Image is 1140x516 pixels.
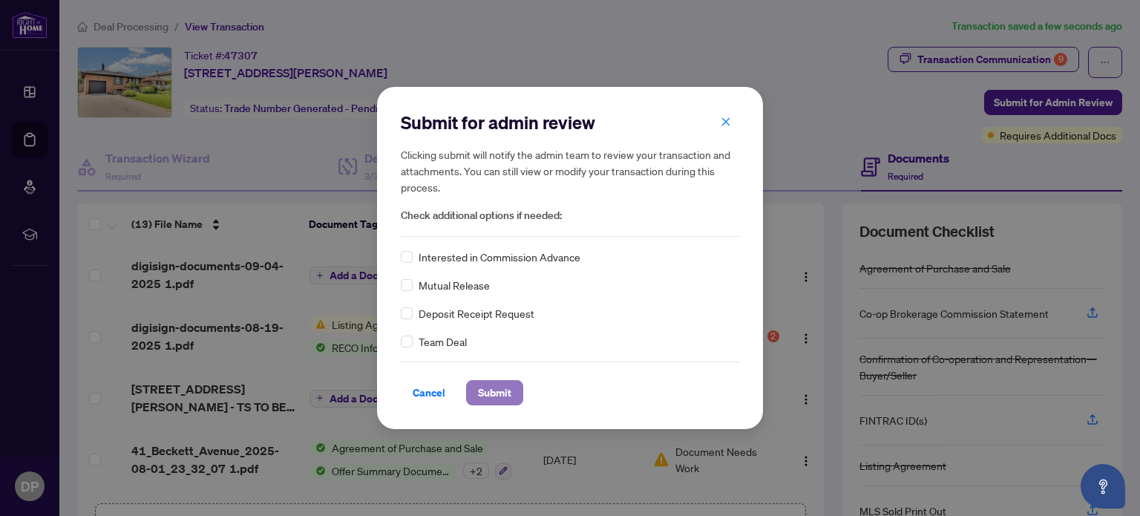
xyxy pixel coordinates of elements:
span: Team Deal [419,333,467,350]
h2: Submit for admin review [401,111,739,134]
span: Deposit Receipt Request [419,305,534,321]
span: Submit [478,381,511,405]
h5: Clicking submit will notify the admin team to review your transaction and attachments. You can st... [401,146,739,195]
span: Check additional options if needed: [401,207,739,224]
button: Open asap [1081,464,1125,509]
span: close [721,117,731,127]
button: Submit [466,380,523,405]
span: Interested in Commission Advance [419,249,580,265]
button: Cancel [401,380,457,405]
span: Cancel [413,381,445,405]
span: Mutual Release [419,277,490,293]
